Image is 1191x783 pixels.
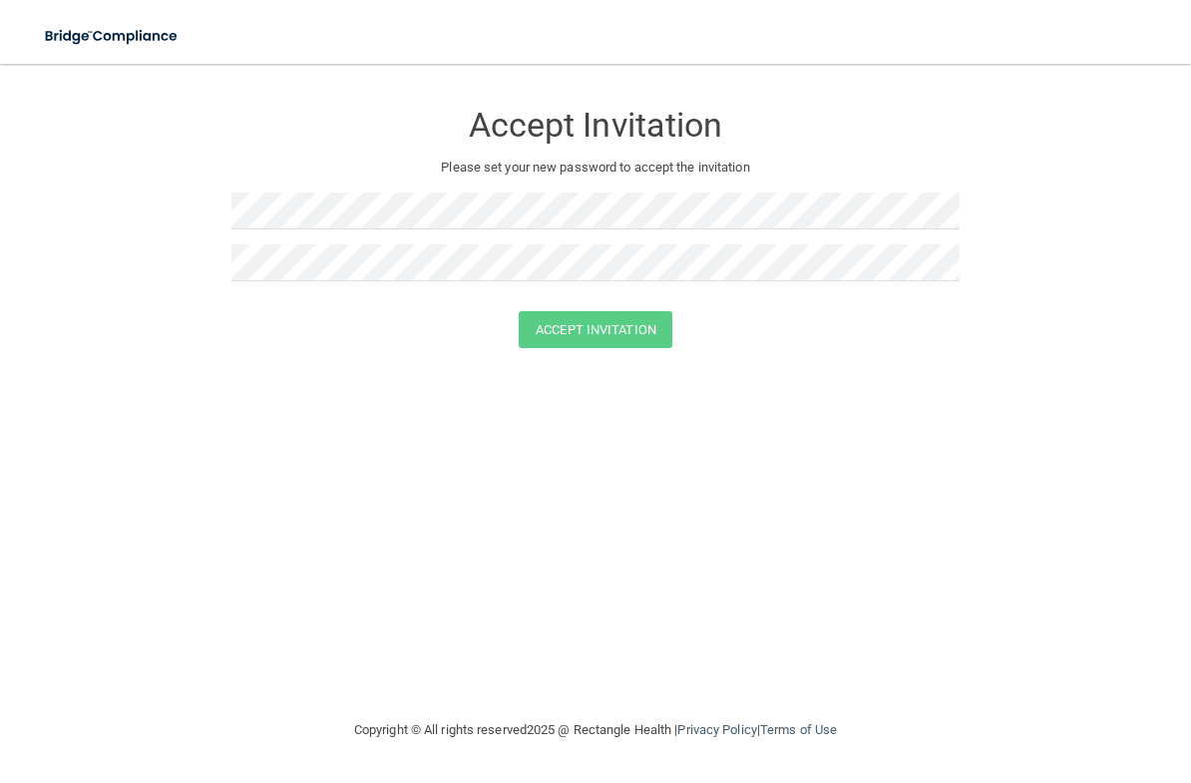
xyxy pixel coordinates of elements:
p: Please set your new password to accept the invitation [246,156,945,180]
a: Privacy Policy [677,722,756,737]
div: Copyright © All rights reserved 2025 @ Rectangle Health | | [231,698,960,762]
a: Terms of Use [760,722,837,737]
h3: Accept Invitation [231,107,960,144]
img: bridge_compliance_login_screen.278c3ca4.svg [30,16,195,57]
button: Accept Invitation [519,311,672,348]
